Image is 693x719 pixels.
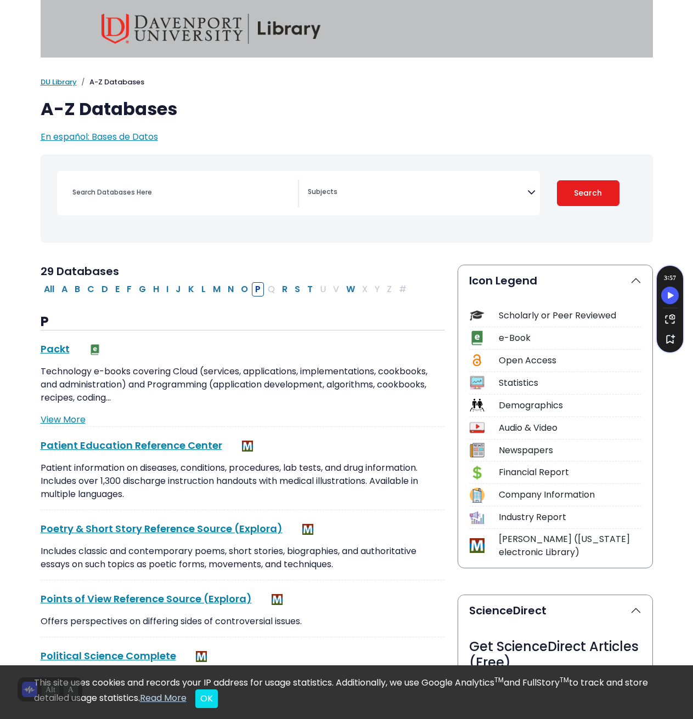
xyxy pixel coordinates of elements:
[499,399,641,412] div: Demographics
[41,342,70,356] a: Packt
[499,466,641,479] div: Financial Report
[41,264,119,279] span: 29 Databases
[41,282,58,296] button: All
[343,282,358,296] button: Filter Results W
[272,594,283,605] img: MeL (Michigan electronic Library)
[41,130,158,143] a: En español: Bases de Datos
[41,155,653,243] nav: Search filters
[242,441,253,452] img: MeL (Michigan electronic Library)
[198,282,209,296] button: Filter Results L
[469,639,641,671] h3: Get ScienceDirect Articles (Free)
[41,99,653,119] h1: A-Z Databases
[41,314,444,330] h3: P
[499,332,641,345] div: e-Book
[71,282,83,296] button: Filter Results B
[41,77,653,88] nav: breadcrumb
[499,421,641,435] div: Audio & Video
[470,538,484,553] img: Icon MeL (Michigan electronic Library)
[291,282,303,296] button: Filter Results S
[470,488,484,503] img: Icon Company Information
[458,265,652,296] button: Icon Legend
[41,365,444,404] p: Technology e-books covering Cloud (services, applications, implementations, cookbooks, and admini...
[252,282,264,296] button: Filter Results P
[112,282,123,296] button: Filter Results E
[98,282,111,296] button: Filter Results D
[136,282,149,296] button: Filter Results G
[499,309,641,322] div: Scholarly or Peer Reviewed
[34,676,660,708] div: This site uses cookies and records your IP address for usage statistics. Additionally, we use Goo...
[123,282,135,296] button: Filter Results F
[210,282,224,296] button: Filter Results M
[172,282,184,296] button: Filter Results J
[41,615,444,628] p: Offers perspectives on differing sides of controversial issues.
[238,282,251,296] button: Filter Results O
[140,692,187,704] a: Read More
[41,438,222,452] a: Patient Education Reference Center
[84,282,98,296] button: Filter Results C
[470,420,484,435] img: Icon Audio & Video
[494,675,504,684] sup: TM
[499,488,641,501] div: Company Information
[499,354,641,367] div: Open Access
[499,444,641,457] div: Newspapers
[560,675,569,684] sup: TM
[470,443,484,458] img: Icon Newspapers
[279,282,291,296] button: Filter Results R
[185,282,198,296] button: Filter Results K
[470,375,484,390] img: Icon Statistics
[41,649,176,663] a: Political Science Complete
[499,511,641,524] div: Industry Report
[41,522,283,535] a: Poetry & Short Story Reference Source (Explora)
[195,689,218,708] button: Close
[499,376,641,390] div: Statistics
[557,180,619,206] button: Submit for Search Results
[41,282,411,295] div: Alpha-list to filter by first letter of database name
[470,465,484,480] img: Icon Financial Report
[302,524,313,535] img: MeL (Michigan electronic Library)
[470,398,484,413] img: Icon Demographics
[41,461,444,501] p: Patient information on diseases, conditions, procedures, lab tests, and drug information. Include...
[41,77,77,87] a: DU Library
[77,77,144,88] li: A-Z Databases
[163,282,172,296] button: Filter Results I
[41,592,252,606] a: Points of View Reference Source (Explora)
[470,353,484,368] img: Icon Open Access
[470,308,484,323] img: Icon Scholarly or Peer Reviewed
[58,282,71,296] button: Filter Results A
[66,184,298,200] input: Search database by title or keyword
[458,595,652,626] button: ScienceDirect
[41,413,86,426] a: View More
[499,533,641,559] div: [PERSON_NAME] ([US_STATE] electronic Library)
[470,510,484,525] img: Icon Industry Report
[41,545,444,571] p: Includes classic and contemporary poems, short stories, biographies, and authoritative essays on ...
[224,282,237,296] button: Filter Results N
[304,282,316,296] button: Filter Results T
[89,344,100,355] img: e-Book
[102,14,321,44] img: Davenport University Library
[150,282,162,296] button: Filter Results H
[196,651,207,662] img: MeL (Michigan electronic Library)
[470,330,484,345] img: Icon e-Book
[308,189,527,197] textarea: Search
